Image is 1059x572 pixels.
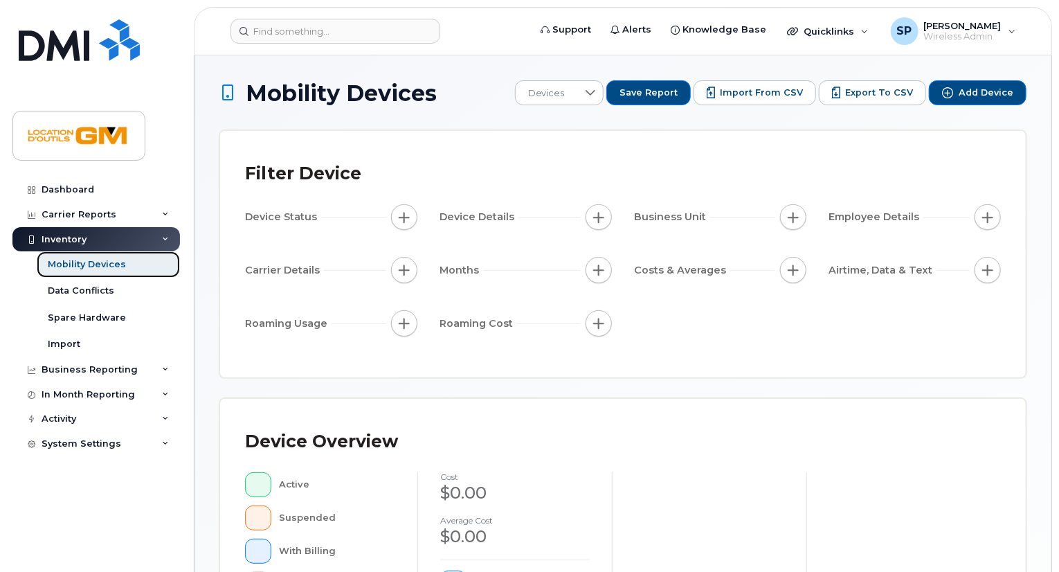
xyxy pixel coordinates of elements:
[280,472,396,497] div: Active
[440,316,517,331] span: Roaming Cost
[829,210,923,224] span: Employee Details
[245,424,398,460] div: Device Overview
[440,525,590,548] div: $0.00
[959,87,1013,99] span: Add Device
[720,87,803,99] span: Import from CSV
[694,80,816,105] button: Import from CSV
[440,481,590,505] div: $0.00
[440,516,590,525] h4: Average cost
[819,80,926,105] button: Export to CSV
[619,87,678,99] span: Save Report
[634,263,730,278] span: Costs & Averages
[929,80,1026,105] button: Add Device
[516,81,577,106] span: Devices
[245,263,324,278] span: Carrier Details
[245,210,321,224] span: Device Status
[440,210,518,224] span: Device Details
[245,156,361,192] div: Filter Device
[634,210,710,224] span: Business Unit
[829,263,936,278] span: Airtime, Data & Text
[280,539,396,564] div: With Billing
[845,87,913,99] span: Export to CSV
[280,506,396,530] div: Suspended
[246,81,437,105] span: Mobility Devices
[440,263,483,278] span: Months
[440,472,590,481] h4: cost
[245,316,332,331] span: Roaming Usage
[606,80,691,105] button: Save Report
